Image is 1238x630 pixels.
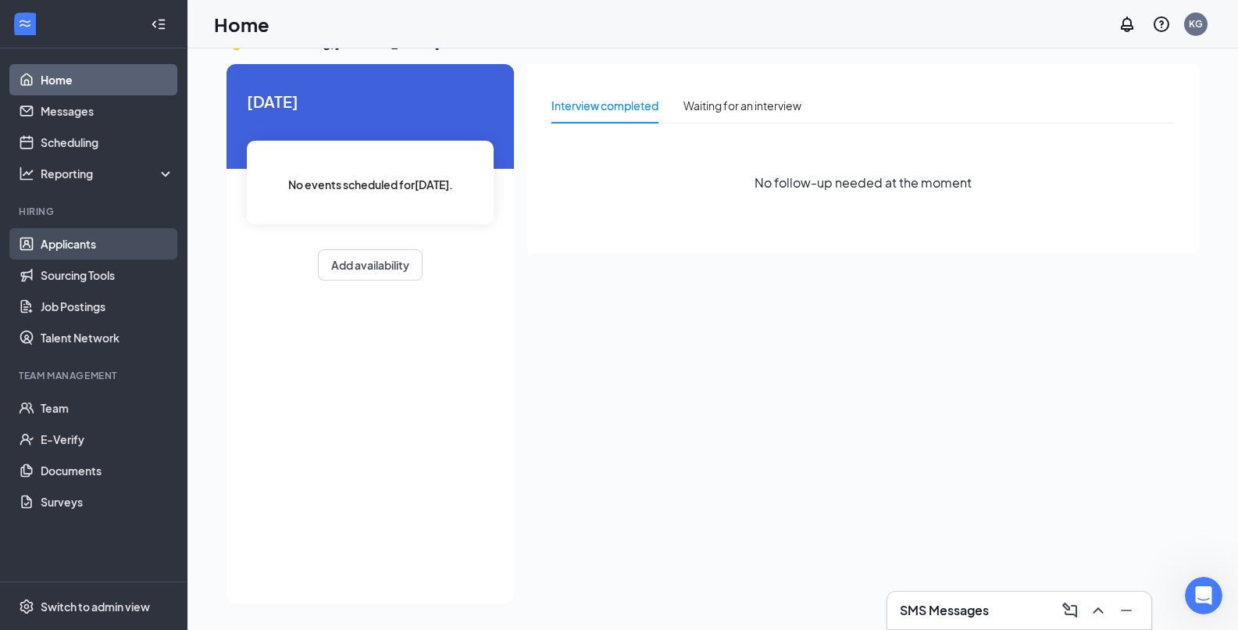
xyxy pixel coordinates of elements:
div: Waiting for an interview [683,97,801,114]
a: E-Verify [41,424,174,455]
h1: Home [214,11,269,38]
div: Switch to admin view [41,599,150,614]
div: Hiring [19,205,171,218]
svg: ChevronUp [1089,601,1108,620]
a: Applicants [41,228,174,260]
svg: QuestionInfo [1152,15,1171,34]
h3: SMS Messages [900,602,989,619]
button: Minimize [1114,598,1139,623]
button: ComposeMessage [1058,598,1083,623]
svg: Collapse [151,16,166,32]
div: Team Management [19,369,171,382]
a: Messages [41,95,174,127]
a: Job Postings [41,291,174,322]
button: Add availability [318,249,423,281]
span: No follow-up needed at the moment [755,173,972,192]
svg: ComposeMessage [1061,601,1079,620]
a: Home [41,64,174,95]
svg: Minimize [1117,601,1136,620]
a: Surveys [41,486,174,517]
button: ChevronUp [1086,598,1111,623]
a: Sourcing Tools [41,260,174,291]
div: KG [1189,17,1203,30]
a: Talent Network [41,322,174,353]
div: Reporting [41,166,175,181]
a: Scheduling [41,127,174,158]
span: No events scheduled for [DATE] . [288,176,453,193]
span: [DATE] [247,89,494,113]
svg: Notifications [1118,15,1136,34]
iframe: Intercom live chat [1185,577,1222,614]
a: Documents [41,455,174,486]
div: Interview completed [551,97,658,114]
svg: Analysis [19,166,34,181]
a: Team [41,392,174,424]
svg: Settings [19,599,34,614]
svg: WorkstreamLogo [17,16,33,31]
